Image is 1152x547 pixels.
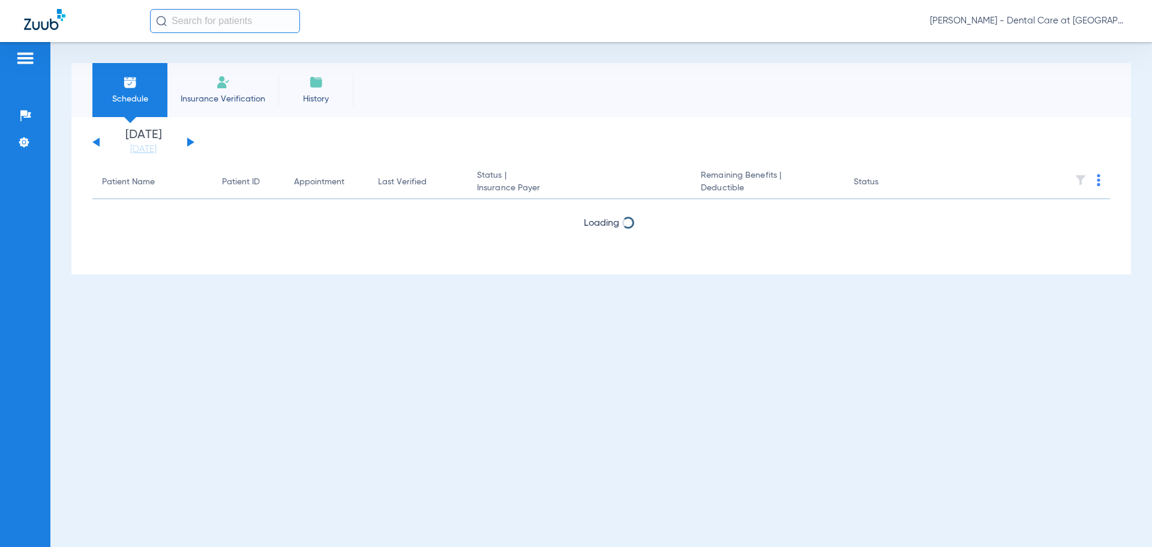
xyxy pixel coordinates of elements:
[584,219,619,228] span: Loading
[24,9,65,30] img: Zuub Logo
[107,129,179,156] li: [DATE]
[216,75,230,89] img: Manual Insurance Verification
[1075,174,1087,186] img: filter.svg
[294,176,359,189] div: Appointment
[691,166,844,199] th: Remaining Benefits |
[294,176,344,189] div: Appointment
[701,182,834,195] span: Deductible
[156,16,167,26] img: Search Icon
[123,75,137,89] img: Schedule
[150,9,300,33] input: Search for patients
[287,93,344,105] span: History
[176,93,269,105] span: Insurance Verification
[101,93,158,105] span: Schedule
[378,176,427,189] div: Last Verified
[102,176,155,189] div: Patient Name
[102,176,203,189] div: Patient Name
[930,15,1128,27] span: [PERSON_NAME] - Dental Care at [GEOGRAPHIC_DATA]
[467,166,691,199] th: Status |
[844,166,925,199] th: Status
[222,176,275,189] div: Patient ID
[378,176,458,189] div: Last Verified
[107,144,179,156] a: [DATE]
[1097,174,1100,186] img: group-dot-blue.svg
[222,176,260,189] div: Patient ID
[477,182,682,195] span: Insurance Payer
[16,51,35,65] img: hamburger-icon
[309,75,323,89] img: History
